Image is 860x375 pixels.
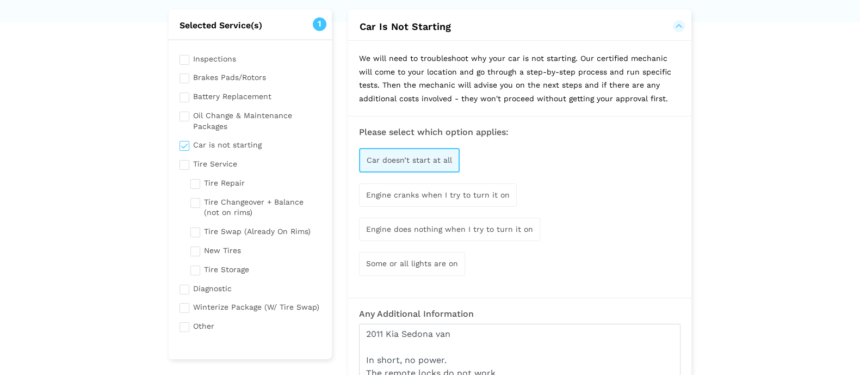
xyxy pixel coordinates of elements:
h2: Selected Service(s) [169,20,332,31]
span: 1 [313,17,326,31]
p: We will need to troubleshoot why your car is not starting. Our certified mechanic will come to yo... [348,41,691,116]
span: Engine does nothing when I try to turn it on [366,225,533,233]
span: Engine cranks when I try to turn it on [366,190,510,199]
h3: Any Additional Information [359,309,680,319]
span: Car doesn’t start at all [367,156,452,164]
span: Some or all lights are on [366,259,458,268]
h3: Please select which option applies: [359,127,680,137]
button: Car Is Not Starting [359,20,680,33]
